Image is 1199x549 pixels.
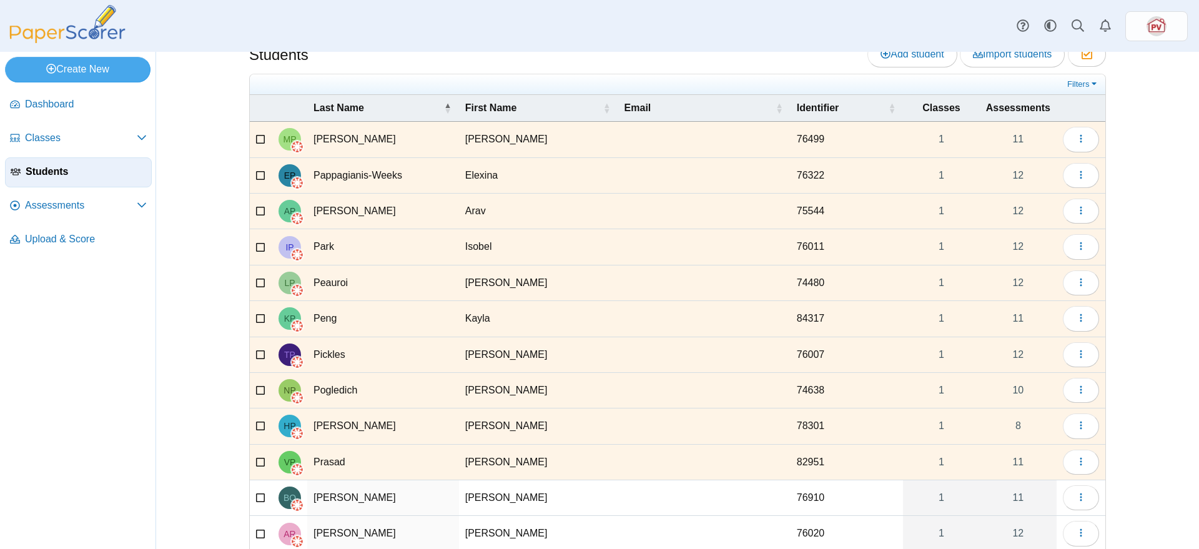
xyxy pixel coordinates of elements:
[291,356,303,368] img: canvas-logo.png
[291,392,303,404] img: canvas-logo.png
[291,177,303,189] img: canvas-logo.png
[980,337,1057,372] a: 12
[291,320,303,332] img: canvas-logo.png
[284,422,295,430] span: Hannah Porter
[284,135,297,144] span: Mehul Paparaju
[973,49,1052,59] span: Import students
[797,102,839,113] span: Identifier
[291,535,303,548] img: canvas-logo.png
[307,337,459,373] td: Pickles
[284,386,295,395] span: Natalie Pogledich
[459,445,618,480] td: [PERSON_NAME]
[791,480,903,516] td: 76910
[284,171,296,180] span: Elexina Pappagianis-Weeks
[459,122,618,157] td: [PERSON_NAME]
[980,158,1057,193] a: 12
[791,408,903,444] td: 78301
[1147,16,1167,36] span: Tim Peevyhouse
[284,350,295,359] span: Thomas Pickles
[791,229,903,265] td: 76011
[459,301,618,337] td: Kayla
[903,122,980,157] a: 1
[284,458,296,467] span: Vikrant Prasad
[5,191,152,221] a: Assessments
[791,301,903,337] td: 84317
[867,42,957,67] a: Add student
[25,199,137,212] span: Assessments
[5,157,152,187] a: Students
[960,42,1065,67] a: Import students
[903,445,980,480] a: 1
[459,265,618,301] td: [PERSON_NAME]
[791,337,903,373] td: 76007
[791,373,903,408] td: 74638
[307,158,459,194] td: Pappagianis-Weeks
[776,95,783,121] span: Email : Activate to sort
[307,373,459,408] td: Pogledich
[307,229,459,265] td: Park
[980,373,1057,408] a: 10
[249,44,308,66] h1: Students
[307,122,459,157] td: [PERSON_NAME]
[881,49,944,59] span: Add student
[5,5,130,43] img: PaperScorer
[903,373,980,408] a: 1
[980,122,1057,157] a: 11
[291,427,303,440] img: canvas-logo.png
[603,95,611,121] span: First Name : Activate to sort
[980,265,1057,300] a: 12
[307,445,459,480] td: Prasad
[307,301,459,337] td: Peng
[791,445,903,480] td: 82951
[1147,16,1167,36] img: ps.2dGqZ33xQFlRBWZu
[444,95,451,121] span: Last Name : Activate to invert sorting
[459,158,618,194] td: Elexina
[980,301,1057,336] a: 11
[459,480,618,516] td: [PERSON_NAME]
[26,165,146,179] span: Students
[291,212,303,225] img: canvas-logo.png
[25,232,147,246] span: Upload & Score
[624,102,651,113] span: Email
[284,279,295,287] span: Lucas Peauroi
[459,408,618,444] td: [PERSON_NAME]
[25,131,137,145] span: Classes
[307,265,459,301] td: Peauroi
[791,158,903,194] td: 76322
[980,408,1057,443] a: 8
[291,463,303,476] img: canvas-logo.png
[791,194,903,229] td: 75544
[459,229,618,265] td: Isobel
[284,530,295,538] span: Aidan Rieger
[922,102,960,113] span: Classes
[459,337,618,373] td: [PERSON_NAME]
[791,122,903,157] td: 76499
[980,229,1057,264] a: 12
[291,284,303,297] img: canvas-logo.png
[5,34,130,45] a: PaperScorer
[285,243,294,252] span: Isobel Park
[284,493,296,502] span: Brandon Qi
[903,480,980,515] a: 1
[1125,11,1188,41] a: ps.2dGqZ33xQFlRBWZu
[903,337,980,372] a: 1
[1092,12,1119,40] a: Alerts
[313,102,364,113] span: Last Name
[1064,78,1102,91] a: Filters
[903,301,980,336] a: 1
[903,408,980,443] a: 1
[465,102,517,113] span: First Name
[5,57,150,82] a: Create New
[307,480,459,516] td: [PERSON_NAME]
[980,194,1057,229] a: 12
[291,499,303,512] img: canvas-logo.png
[888,95,896,121] span: Identifier : Activate to sort
[459,194,618,229] td: Arav
[25,97,147,111] span: Dashboard
[5,124,152,154] a: Classes
[903,265,980,300] a: 1
[307,408,459,444] td: [PERSON_NAME]
[291,249,303,261] img: canvas-logo.png
[791,265,903,301] td: 74480
[5,225,152,255] a: Upload & Score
